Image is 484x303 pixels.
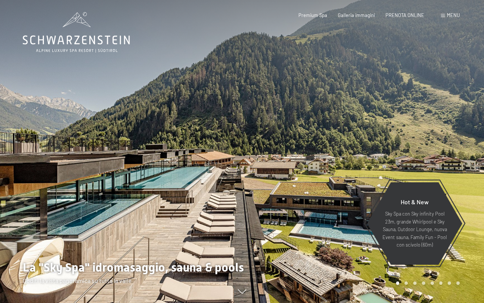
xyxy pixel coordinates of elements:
[382,210,448,249] p: Sky Spa con Sky infinity Pool 23m, grande Whirlpool e Sky Sauna, Outdoor Lounge, nuova Event saun...
[448,281,451,285] div: Carousel Page 7
[367,182,463,265] a: Hot & New Sky Spa con Sky infinity Pool 23m, grande Whirlpool e Sky Sauna, Outdoor Lounge, nuova ...
[396,281,400,285] div: Carousel Page 1 (Current Slide)
[404,281,408,285] div: Carousel Page 2
[456,281,460,285] div: Carousel Page 8
[431,281,434,285] div: Carousel Page 5
[422,281,425,285] div: Carousel Page 4
[447,12,460,18] span: Menu
[338,12,375,18] a: Galleria immagini
[413,281,417,285] div: Carousel Page 3
[439,281,443,285] div: Carousel Page 6
[401,198,429,205] span: Hot & New
[393,281,460,285] div: Carousel Pagination
[298,12,327,18] a: Premium Spa
[386,12,424,18] a: PRENOTA ONLINE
